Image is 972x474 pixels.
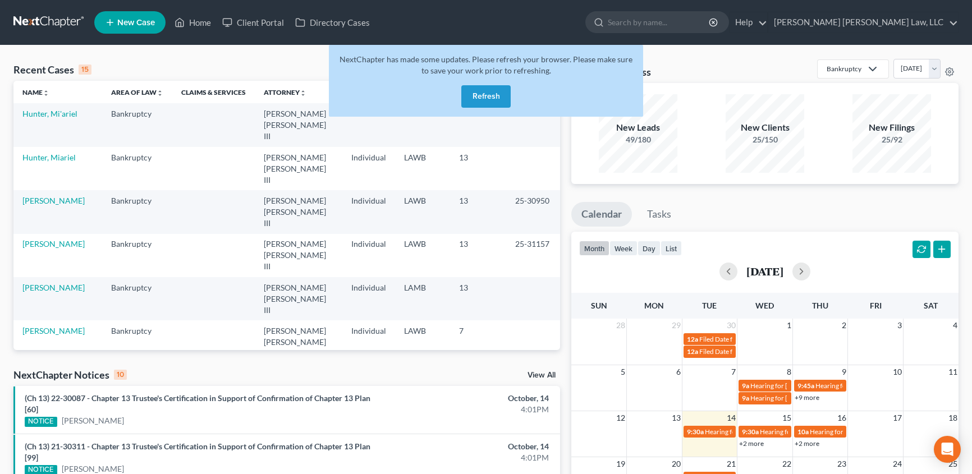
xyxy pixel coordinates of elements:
a: [PERSON_NAME] [PERSON_NAME] Law, LLC [768,12,958,33]
span: 30 [726,319,737,332]
span: 12a [687,347,698,356]
a: [PERSON_NAME] [22,196,85,205]
div: 4:01PM [382,452,549,463]
td: Bankruptcy [102,277,172,320]
a: +2 more [795,439,819,448]
td: Bankruptcy [102,234,172,277]
td: [PERSON_NAME] [PERSON_NAME] III [255,190,342,233]
div: 25/150 [726,134,804,145]
div: 4:01PM [382,404,549,415]
span: 11 [947,365,959,379]
td: Individual [342,234,395,277]
i: unfold_more [157,90,163,96]
span: 7 [730,365,737,379]
span: Hearing for [US_STATE] Safety Association of Timbermen - Self I [705,427,890,436]
td: Bankruptcy [102,320,172,363]
a: +2 more [739,439,764,448]
span: 9 [841,365,847,379]
div: Bankruptcy [827,64,861,73]
td: LAWB [395,190,450,233]
span: 8 [786,365,792,379]
td: [PERSON_NAME] [PERSON_NAME] III [255,234,342,277]
td: [PERSON_NAME] [PERSON_NAME] III [255,147,342,190]
span: 17 [892,411,903,425]
span: 4 [952,319,959,332]
span: Filed Date for [PERSON_NAME] [699,335,793,343]
a: Area of Lawunfold_more [111,88,163,96]
a: Hunter, Mi'ariel [22,109,77,118]
span: 20 [671,457,682,471]
span: Hearing for [PERSON_NAME] [750,394,838,402]
span: Hearing for [US_STATE] Safety Association of Timbermen - Self I [760,427,945,436]
span: 13 [671,411,682,425]
a: Directory Cases [290,12,375,33]
a: (Ch 13) 22-30087 - Chapter 13 Trustee's Certification in Support of Confirmation of Chapter 13 Pl... [25,393,370,414]
span: 19 [615,457,626,471]
a: Hunter, Miariel [22,153,76,162]
a: +9 more [795,393,819,402]
div: 15 [79,65,91,75]
a: Tasks [637,202,681,227]
span: Thu [812,301,828,310]
span: Tue [702,301,717,310]
td: Individual [342,277,395,320]
span: 16 [836,411,847,425]
span: 9:30a [742,427,759,436]
a: View All [528,371,556,379]
span: 22 [781,457,792,471]
span: 15 [781,411,792,425]
h2: [DATE] [746,265,783,277]
td: 25-30950 [506,190,560,233]
td: LAWB [395,234,450,277]
a: Nameunfold_more [22,88,49,96]
span: 9a [742,381,749,390]
span: Sat [924,301,938,310]
div: NOTICE [25,417,57,427]
a: Client Portal [217,12,290,33]
a: Calendar [571,202,632,227]
span: Wed [755,301,774,310]
span: 25 [947,457,959,471]
span: Filed Date for [PERSON_NAME] [699,347,793,356]
td: Bankruptcy [102,190,172,233]
td: LAWB [395,320,450,363]
i: unfold_more [300,90,306,96]
span: 21 [726,457,737,471]
span: 3 [896,319,903,332]
span: 6 [675,365,682,379]
i: unfold_more [43,90,49,96]
span: Mon [644,301,664,310]
a: (Ch 13) 21-30311 - Chapter 13 Trustee's Certification in Support of Confirmation of Chapter 13 Pl... [25,441,370,462]
td: [PERSON_NAME] [PERSON_NAME] III [255,277,342,320]
span: Hearing for [PERSON_NAME] [810,427,897,436]
td: 13 [450,277,506,320]
a: [PERSON_NAME] [22,283,85,292]
button: Refresh [461,85,511,108]
td: 13 [450,147,506,190]
a: [PERSON_NAME] [22,239,85,248]
span: 24 [892,457,903,471]
div: October, 14 [382,441,549,452]
div: New Leads [599,121,677,134]
span: Fri [870,301,882,310]
span: 18 [947,411,959,425]
td: Individual [342,320,395,363]
a: [PERSON_NAME] [22,326,85,335]
button: list [661,241,682,256]
span: 28 [615,319,626,332]
button: day [638,241,661,256]
span: 2 [841,319,847,332]
div: NextChapter Notices [13,368,127,381]
div: 25/92 [852,134,931,145]
span: 12 [615,411,626,425]
td: Individual [342,190,395,233]
div: October, 14 [382,393,549,404]
div: 10 [114,370,127,380]
div: Open Intercom Messenger [934,436,961,463]
span: Hearing for [PERSON_NAME] [750,381,838,390]
td: Bankruptcy [102,103,172,146]
th: Claims & Services [172,81,255,103]
input: Search by name... [608,12,710,33]
span: 10 [892,365,903,379]
a: Help [730,12,767,33]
